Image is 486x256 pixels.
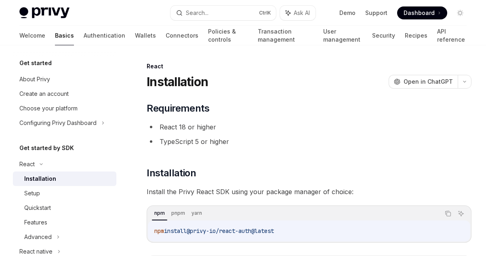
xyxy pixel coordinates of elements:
button: Ask AI [280,6,316,20]
span: Ctrl K [259,10,271,16]
div: Setup [24,188,40,198]
a: Installation [13,171,116,186]
button: Copy the contents from the code block [443,208,453,219]
a: Create an account [13,87,116,101]
div: pnpm [169,208,187,218]
li: TypeScript 5 or higher [147,136,471,147]
a: Security [372,26,395,45]
span: Ask AI [294,9,310,17]
a: Welcome [19,26,45,45]
div: Create an account [19,89,69,99]
img: light logo [19,7,69,19]
div: Features [24,218,47,227]
div: About Privy [19,74,50,84]
a: Authentication [84,26,125,45]
div: Quickstart [24,203,51,213]
div: Installation [24,174,56,184]
span: Installation [147,167,196,180]
span: install [164,227,187,235]
a: Choose your platform [13,101,116,116]
span: Dashboard [404,9,435,17]
a: Policies & controls [208,26,248,45]
a: About Privy [13,72,116,87]
span: Install the Privy React SDK using your package manager of choice: [147,186,471,197]
span: npm [154,227,164,235]
div: Choose your platform [19,104,78,113]
a: User management [323,26,363,45]
a: Wallets [135,26,156,45]
span: Open in ChatGPT [404,78,453,86]
span: Requirements [147,102,209,115]
div: React [147,62,471,70]
button: Open in ChatGPT [389,75,458,89]
a: Connectors [166,26,198,45]
div: yarn [189,208,204,218]
div: Search... [186,8,208,18]
span: @privy-io/react-auth@latest [187,227,274,235]
div: React [19,159,35,169]
a: Support [365,9,387,17]
div: Advanced [24,232,52,242]
a: Recipes [405,26,427,45]
a: Demo [339,9,356,17]
li: React 18 or higher [147,121,471,133]
button: Search...CtrlK [170,6,276,20]
div: Configuring Privy Dashboard [19,118,97,128]
a: Dashboard [397,6,447,19]
a: Basics [55,26,74,45]
a: API reference [437,26,467,45]
h5: Get started by SDK [19,143,74,153]
a: Setup [13,186,116,201]
a: Transaction management [258,26,313,45]
a: Quickstart [13,201,116,215]
button: Toggle dark mode [454,6,467,19]
h1: Installation [147,74,208,89]
a: Features [13,215,116,230]
div: npm [152,208,167,218]
button: Ask AI [456,208,466,219]
h5: Get started [19,58,52,68]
